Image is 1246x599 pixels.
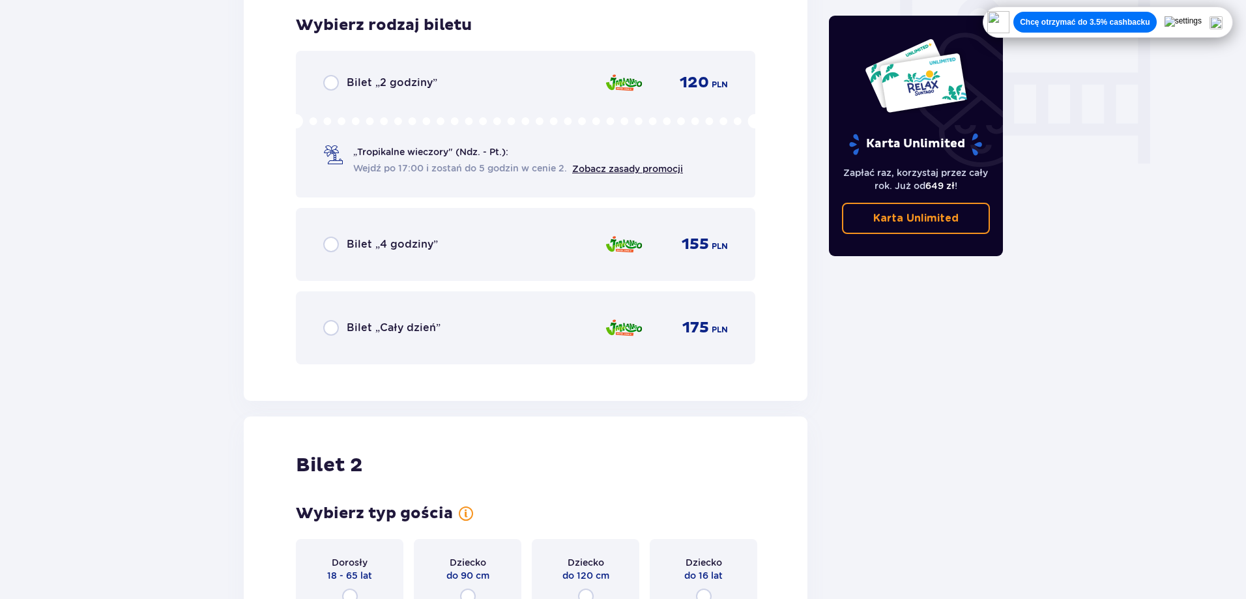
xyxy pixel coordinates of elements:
[605,231,643,258] img: Jamango
[347,237,438,252] span: Bilet „4 godziny”
[450,556,486,569] span: Dziecko
[842,166,991,192] p: Zapłać raz, korzystaj przez cały rok. Już od !
[873,211,959,226] p: Karta Unlimited
[296,453,362,478] h2: Bilet 2
[353,145,508,158] span: „Tropikalne wieczory" (Ndz. - Pt.):
[684,569,723,582] span: do 16 lat
[296,504,453,523] h3: Wybierz typ gościa
[353,162,567,175] span: Wejdź po 17:00 i zostań do 5 godzin w cenie 2.
[605,314,643,342] img: Jamango
[446,569,489,582] span: do 90 cm
[568,556,604,569] span: Dziecko
[296,16,472,35] h3: Wybierz rodzaj biletu
[712,241,728,252] span: PLN
[347,321,441,335] span: Bilet „Cały dzień”
[682,235,709,254] span: 155
[572,164,683,174] a: Zobacz zasady promocji
[712,79,728,91] span: PLN
[848,133,983,156] p: Karta Unlimited
[925,181,955,191] span: 649 zł
[712,324,728,336] span: PLN
[347,76,437,90] span: Bilet „2 godziny”
[680,73,709,93] span: 120
[327,569,372,582] span: 18 - 65 lat
[562,569,609,582] span: do 120 cm
[605,69,643,96] img: Jamango
[682,318,709,338] span: 175
[686,556,722,569] span: Dziecko
[842,203,991,234] a: Karta Unlimited
[332,556,368,569] span: Dorosły
[864,38,968,113] img: Dwie karty całoroczne do Suntago z napisem 'UNLIMITED RELAX', na białym tle z tropikalnymi liśćmi...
